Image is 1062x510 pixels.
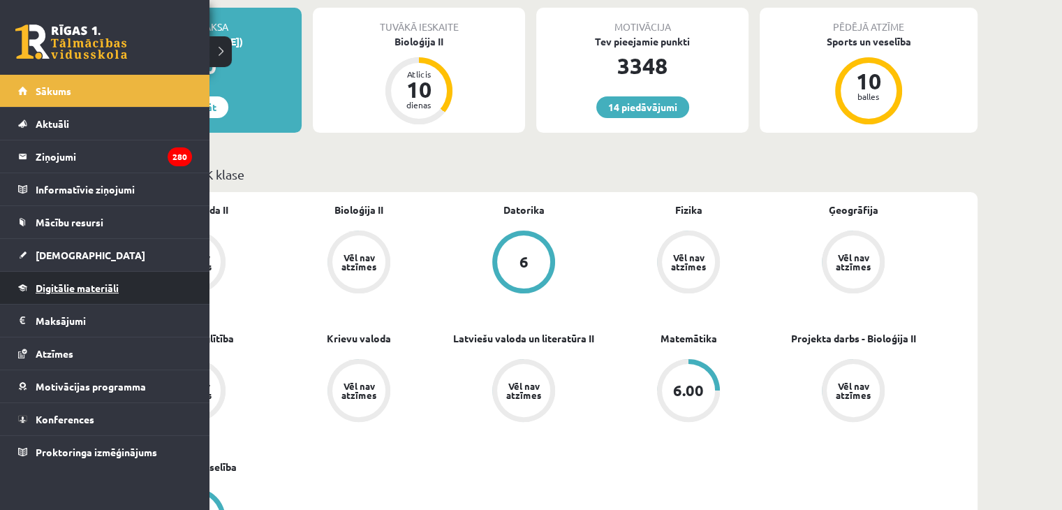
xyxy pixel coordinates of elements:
a: Bioloģija II Atlicis 10 dienas [313,34,525,126]
div: Vēl nav atzīmes [669,253,708,271]
span: Atzīmes [36,347,73,360]
span: Sākums [36,85,71,97]
div: 10 [398,78,440,101]
i: 280 [168,147,192,166]
div: Pēdējā atzīme [760,8,978,34]
span: [DEMOGRAPHIC_DATA] [36,249,145,261]
a: Bioloģija II [334,203,383,217]
a: Maksājumi [18,305,192,337]
a: Digitālie materiāli [18,272,192,304]
div: Motivācija [536,8,748,34]
div: Tuvākā ieskaite [313,8,525,34]
a: Sākums [18,75,192,107]
a: Ģeogrāfija [829,203,878,217]
a: Latviešu valoda un literatūra II [453,331,594,346]
div: Vēl nav atzīmes [339,381,378,400]
a: Vēl nav atzīmes [606,231,771,296]
p: Mācību plāns 12.a1 JK klase [89,165,972,184]
a: Fizika [675,203,702,217]
a: Informatīvie ziņojumi [18,173,192,205]
legend: Ziņojumi [36,140,192,173]
span: Digitālie materiāli [36,282,119,294]
div: 6 [519,254,529,270]
a: Mācību resursi [18,206,192,238]
div: 6.00 [673,383,704,398]
a: Vēl nav atzīmes [771,359,936,425]
div: Vēl nav atzīmes [339,253,378,271]
span: Proktoringa izmēģinājums [36,446,157,458]
a: Vēl nav atzīmes [276,231,441,296]
a: Ziņojumi280 [18,140,192,173]
div: balles [848,92,890,101]
a: Matemātika [661,331,717,346]
a: Projekta darbs - Bioloģija II [791,331,916,346]
span: Konferences [36,413,94,425]
div: 10 [848,70,890,92]
a: 14 piedāvājumi [596,96,689,118]
a: 6 [441,231,606,296]
a: [DEMOGRAPHIC_DATA] [18,239,192,271]
a: Vēl nav atzīmes [441,359,606,425]
a: Sports un veselība 10 balles [760,34,978,126]
div: Sports un veselība [760,34,978,49]
legend: Maksājumi [36,305,192,337]
legend: Informatīvie ziņojumi [36,173,192,205]
div: Tev pieejamie punkti [536,34,748,49]
a: Rīgas 1. Tālmācības vidusskola [15,24,127,59]
a: Motivācijas programma [18,370,192,402]
span: € [216,48,226,68]
a: Atzīmes [18,337,192,370]
span: Aktuāli [36,117,69,130]
span: Motivācijas programma [36,380,146,393]
a: Krievu valoda [327,331,391,346]
a: Aktuāli [18,108,192,140]
a: Vēl nav atzīmes [771,231,936,296]
div: Bioloģija II [313,34,525,49]
a: Datorika [503,203,545,217]
a: Vēl nav atzīmes [276,359,441,425]
a: Konferences [18,403,192,435]
div: Vēl nav atzīmes [504,381,543,400]
div: dienas [398,101,440,109]
div: Vēl nav atzīmes [834,381,873,400]
div: 3348 [536,49,748,82]
div: Vēl nav atzīmes [834,253,873,271]
a: 6.00 [606,359,771,425]
a: Proktoringa izmēģinājums [18,436,192,468]
span: Mācību resursi [36,216,103,228]
div: Atlicis [398,70,440,78]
